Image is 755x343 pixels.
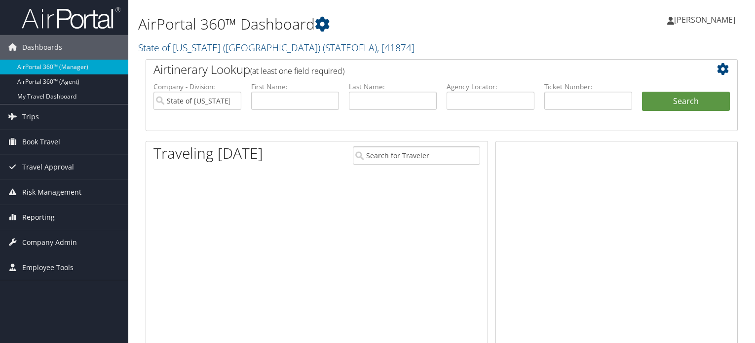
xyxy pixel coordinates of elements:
[377,41,415,54] span: , [ 41874 ]
[544,82,632,92] label: Ticket Number:
[674,14,735,25] span: [PERSON_NAME]
[250,66,344,76] span: (at least one field required)
[22,205,55,230] span: Reporting
[447,82,534,92] label: Agency Locator:
[22,155,74,179] span: Travel Approval
[642,92,730,111] button: Search
[153,61,680,78] h2: Airtinerary Lookup
[22,230,77,255] span: Company Admin
[153,143,263,164] h1: Traveling [DATE]
[22,180,81,205] span: Risk Management
[138,14,543,34] h1: AirPortal 360™ Dashboard
[22,35,62,60] span: Dashboards
[22,255,74,280] span: Employee Tools
[22,104,39,129] span: Trips
[323,41,377,54] span: ( STATEOFLA )
[667,5,745,34] a: [PERSON_NAME]
[251,82,339,92] label: First Name:
[138,41,415,54] a: State of [US_STATE] ([GEOGRAPHIC_DATA])
[22,130,60,154] span: Book Travel
[349,82,437,92] label: Last Name:
[22,6,120,30] img: airportal-logo.png
[153,82,241,92] label: Company - Division:
[353,146,480,165] input: Search for Traveler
